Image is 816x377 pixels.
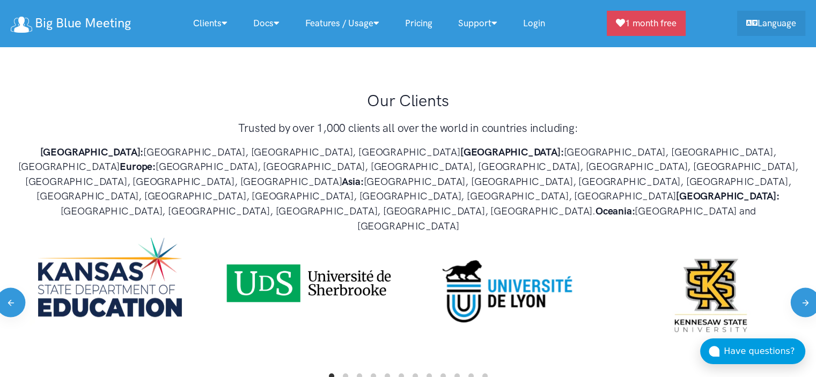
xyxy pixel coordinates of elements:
a: Clients [180,12,240,35]
button: Have questions? [700,338,805,364]
img: kansas-logo.png [30,238,190,345]
strong: Asia: [342,175,363,188]
a: Login [510,12,558,35]
div: Have questions? [724,344,805,358]
a: 1 month free [607,11,686,36]
h3: Trusted by over 1,000 clients all over the world in countries including: [11,120,805,136]
a: Docs [240,12,292,35]
strong: [GEOGRAPHIC_DATA]: [40,146,144,158]
a: Big Blue Meeting [11,12,131,35]
strong: Oceania: [596,205,635,217]
a: Language [737,11,805,36]
a: Support [445,12,510,35]
img: lyon_university_logo_2022-02-23-115200_akic.png [420,238,594,345]
strong: Europe: [120,160,156,173]
img: University-of-sherbrooke.png [211,238,406,367]
img: kennesaw.png [613,238,799,345]
img: logo [11,17,32,33]
h4: [GEOGRAPHIC_DATA], [GEOGRAPHIC_DATA], [GEOGRAPHIC_DATA] [GEOGRAPHIC_DATA], [GEOGRAPHIC_DATA], [GE... [11,145,805,233]
strong: [GEOGRAPHIC_DATA]: [676,190,780,202]
strong: [GEOGRAPHIC_DATA]: [460,146,564,158]
a: Features / Usage [292,12,392,35]
a: Pricing [392,12,445,35]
